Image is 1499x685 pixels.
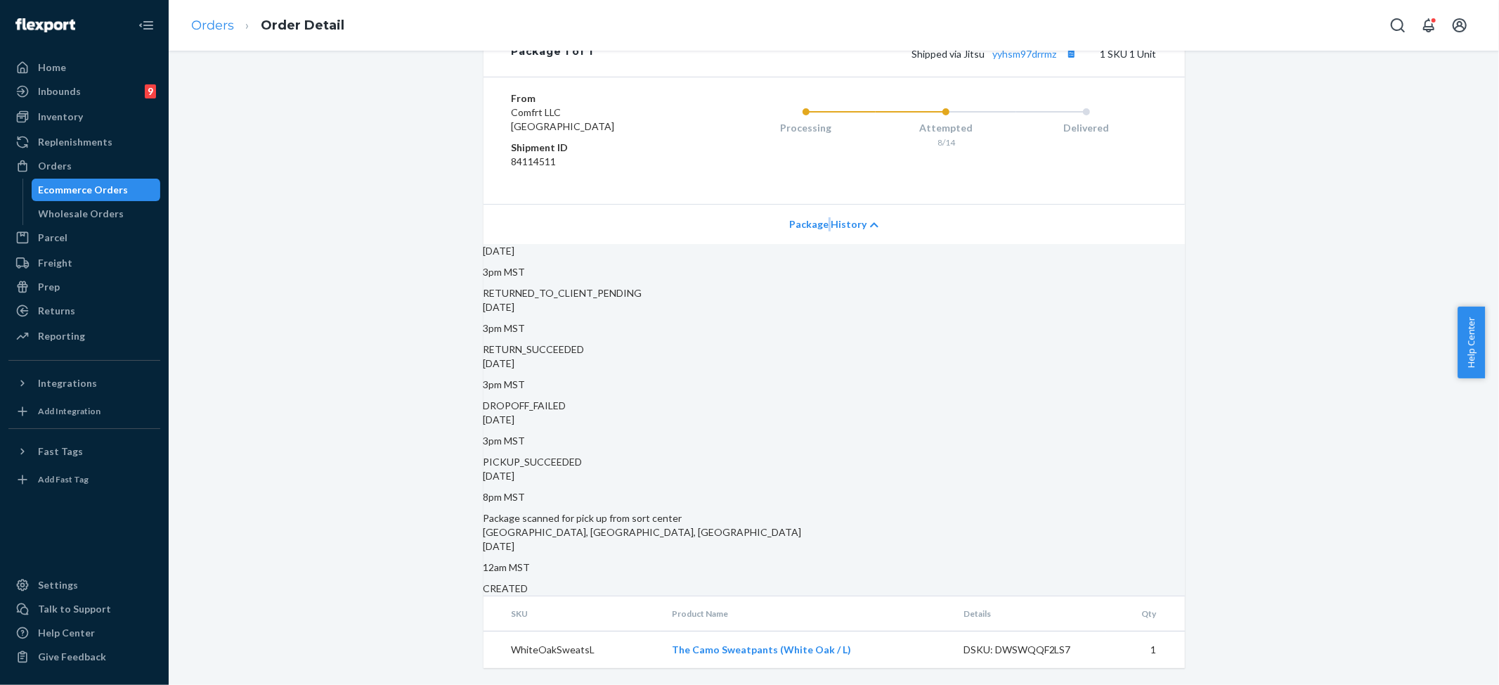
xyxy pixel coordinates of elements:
th: SKU [484,596,661,632]
div: Attempted [876,121,1016,135]
div: Processing [736,121,876,135]
div: Delivered [1016,121,1157,135]
button: Integrations [8,372,160,395]
a: Prep [8,276,160,298]
button: Copy tracking number [1063,44,1081,63]
div: Talk to Support [38,602,111,616]
p: [DATE] [484,357,1185,371]
a: Parcel [8,226,160,249]
div: RETURN_SUCCEEDED [484,342,1185,357]
p: [DATE] [484,469,1185,483]
a: Orders [8,155,160,177]
p: 3pm MST [484,378,1185,392]
a: Reporting [8,325,160,347]
button: Open notifications [1415,11,1443,39]
div: Reporting [38,329,85,343]
div: Inventory [38,110,83,124]
span: Comfrt LLC [GEOGRAPHIC_DATA] [512,106,615,132]
a: Home [8,56,160,79]
th: Details [952,596,1107,632]
a: Help Center [8,622,160,644]
a: Add Integration [8,400,160,423]
div: Orders [38,159,72,173]
button: Fast Tags [8,440,160,463]
dt: From [512,91,680,105]
button: Open account menu [1446,11,1474,39]
div: Ecommerce Orders [39,183,129,197]
a: The Camo Sweatpants (White Oak / L) [672,644,851,655]
a: Replenishments [8,131,160,153]
td: WhiteOakSweatsL [484,632,661,669]
p: 12am MST [484,561,1185,575]
td: 1 [1106,632,1184,669]
div: Home [38,60,66,75]
div: Parcel [38,231,67,245]
a: Talk to Support [8,598,160,620]
button: Give Feedback [8,646,160,668]
button: Open Search Box [1384,11,1412,39]
a: Ecommerce Orders [32,179,161,201]
div: Add Fast Tag [38,473,89,485]
button: Close Navigation [132,11,160,39]
p: 3pm MST [484,434,1185,448]
div: Wholesale Orders [39,207,124,221]
dd: 84114511 [512,155,680,169]
a: Freight [8,252,160,274]
a: Returns [8,300,160,322]
p: [DATE] [484,539,1185,553]
div: RETURNED_TO_CLIENT_PENDING [484,286,1185,300]
div: CREATED [484,582,1185,596]
div: Freight [38,256,72,270]
a: yyhsm97drrmz [993,48,1057,60]
div: Give Feedback [38,650,106,664]
div: 1 SKU 1 Unit [593,44,1156,63]
div: PICKUP_SUCCEEDED [484,455,1185,469]
p: [DATE] [484,413,1185,427]
div: Replenishments [38,135,112,149]
div: [GEOGRAPHIC_DATA], [GEOGRAPHIC_DATA], [GEOGRAPHIC_DATA] [484,525,1185,539]
p: [DATE] [484,244,1185,258]
div: Add Integration [38,405,100,417]
a: Settings [8,574,160,596]
p: 3pm MST [484,321,1185,335]
dt: Shipment ID [512,141,680,155]
th: Qty [1106,596,1184,632]
th: Product Name [661,596,952,632]
div: Fast Tags [38,444,83,459]
ol: breadcrumbs [180,5,356,46]
p: 8pm MST [484,490,1185,504]
p: 3pm MST [484,265,1185,279]
div: Returns [38,304,75,318]
img: Flexport logo [15,18,75,32]
p: [DATE] [484,300,1185,314]
div: Help Center [38,626,95,640]
a: Wholesale Orders [32,203,161,225]
a: Inbounds9 [8,80,160,103]
div: Integrations [38,376,97,390]
div: 9 [145,84,156,98]
a: Orders [191,18,234,33]
a: Inventory [8,105,160,128]
div: DROPOFF_FAILED [484,399,1185,413]
span: Package History [789,217,867,231]
a: Order Detail [261,18,344,33]
div: Prep [38,280,60,294]
span: Shipped via Jitsu [912,48,1081,60]
div: Settings [38,578,78,592]
button: Help Center [1458,307,1485,378]
div: 8/14 [876,136,1016,148]
div: Inbounds [38,84,81,98]
div: Package 1 of 1 [512,44,594,63]
div: Package scanned for pick up from sort center [484,511,1185,525]
a: Add Fast Tag [8,468,160,491]
div: DSKU: DWSWQQF2LS7 [963,643,1096,657]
